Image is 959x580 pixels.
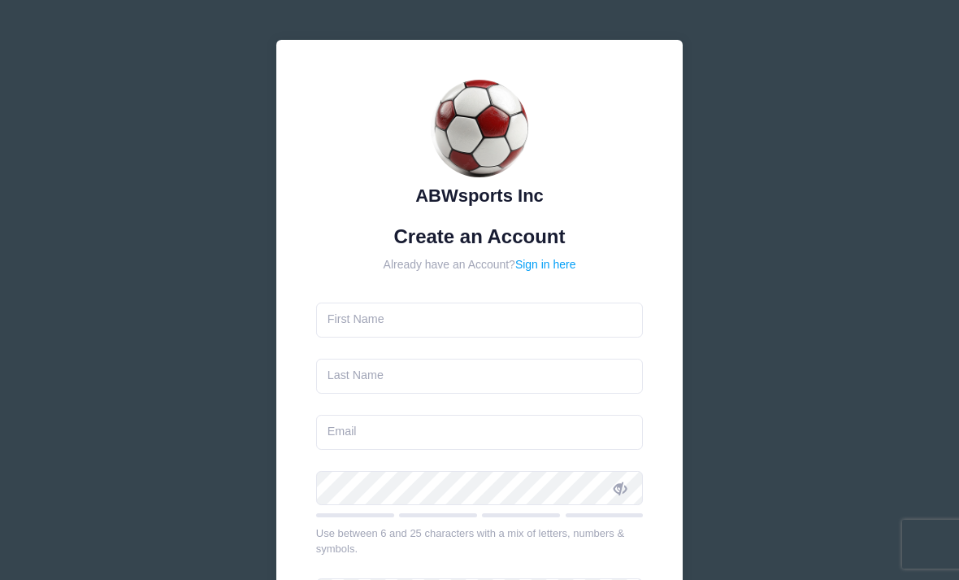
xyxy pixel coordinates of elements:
[316,525,644,557] div: Use between 6 and 25 characters with a mix of letters, numbers & symbols.
[316,256,644,273] div: Already have an Account?
[316,182,644,209] div: ABWsports Inc
[431,80,528,177] img: ABWsports Inc
[316,225,644,249] h1: Create an Account
[515,258,576,271] a: Sign in here
[316,303,644,338] input: First Name
[316,359,644,394] input: Last Name
[316,415,644,450] input: Email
